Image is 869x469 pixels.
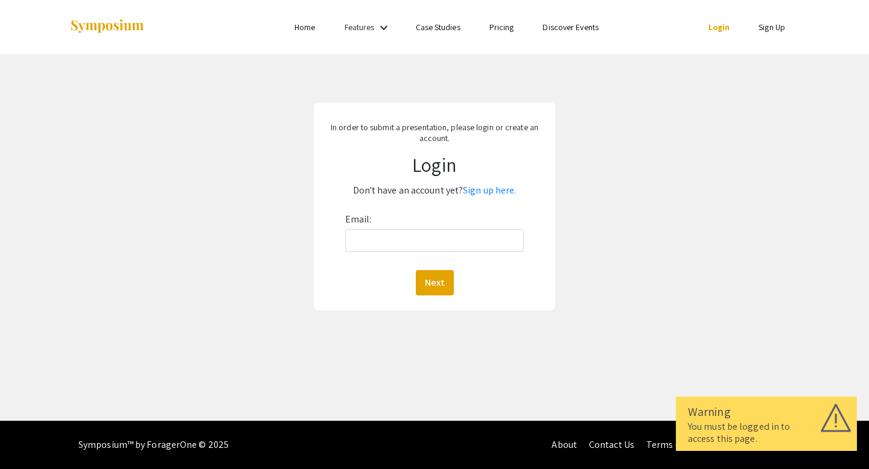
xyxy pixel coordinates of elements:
mat-icon: Expand Features list [377,20,391,35]
div: Warning [688,403,845,421]
img: Symposium by ForagerOne [69,19,145,35]
a: Sign up here. [463,184,516,197]
p: In order to submit a presentation, please login or create an account. [322,122,546,143]
a: Sign Up [759,22,785,33]
label: Email: [345,210,372,229]
button: Next [416,270,454,295]
a: Contact Us [589,438,634,451]
a: Discover Events [543,22,599,33]
a: Features [345,22,375,33]
a: Login [708,22,730,33]
a: Case Studies [416,22,460,33]
p: Don't have an account yet? [322,181,546,200]
a: Terms of Service [646,438,715,451]
a: Pricing [489,22,514,33]
div: Symposium™ by ForagerOne © 2025 [78,421,229,469]
a: About [552,438,577,451]
a: Home [294,22,315,33]
h1: Login [322,153,546,176]
div: You must be logged in to access this page. [688,421,845,445]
